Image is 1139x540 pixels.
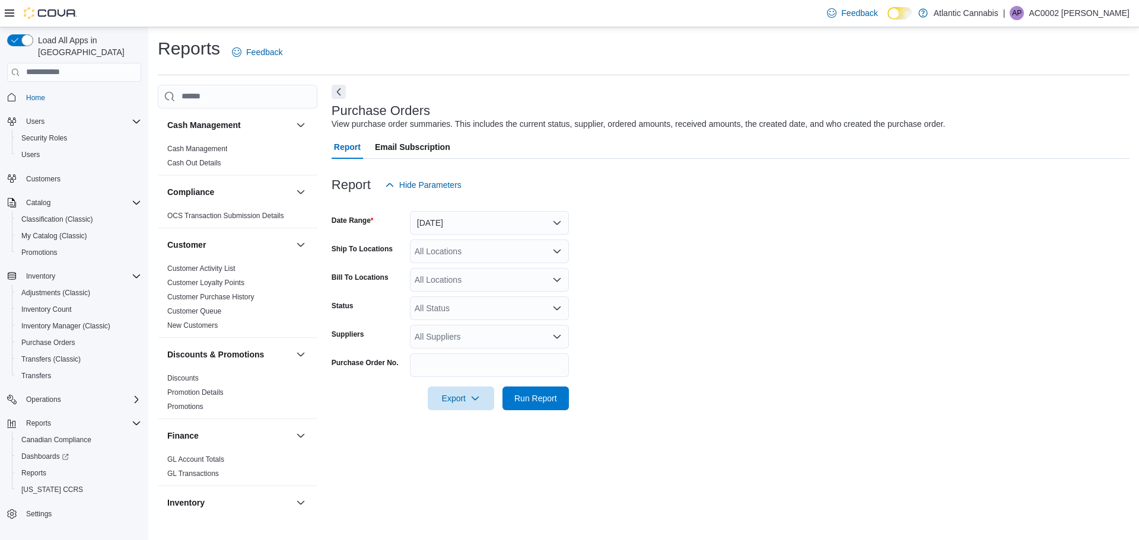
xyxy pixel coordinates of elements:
[12,334,146,351] button: Purchase Orders
[17,245,141,260] span: Promotions
[410,211,569,235] button: [DATE]
[294,347,308,362] button: Discounts & Promotions
[167,430,291,442] button: Finance
[167,349,291,360] button: Discounts & Promotions
[332,118,946,130] div: View purchase order summaries. This includes the current status, supplier, ordered amounts, recei...
[2,505,146,522] button: Settings
[294,429,308,443] button: Finance
[21,91,50,105] a: Home
[21,114,49,129] button: Users
[12,146,146,163] button: Users
[21,231,87,241] span: My Catalog (Classic)
[26,509,52,519] span: Settings
[167,455,224,464] span: GL Account Totals
[17,466,51,480] a: Reports
[167,388,224,397] span: Promotion Details
[21,506,141,521] span: Settings
[246,46,282,58] span: Feedback
[332,178,371,192] h3: Report
[167,264,236,273] span: Customer Activity List
[24,7,77,19] img: Cova
[2,391,146,408] button: Operations
[428,386,494,410] button: Export
[17,302,77,317] a: Inventory Count
[1010,6,1024,20] div: AC0002 Parsons Jonathan
[21,269,60,283] button: Inventory
[552,332,562,341] button: Open list of options
[158,371,317,418] div: Discounts & Promotions
[17,352,85,366] a: Transfers (Classic)
[167,158,221,168] span: Cash Out Details
[21,354,81,364] span: Transfers (Classic)
[26,174,61,184] span: Customers
[21,133,67,143] span: Security Roles
[1003,6,1006,20] p: |
[934,6,998,20] p: Atlantic Cannabis
[17,302,141,317] span: Inventory Count
[26,271,55,281] span: Inventory
[399,179,462,191] span: Hide Parameters
[167,264,236,273] a: Customer Activity List
[17,433,96,447] a: Canadian Compliance
[167,402,203,411] span: Promotions
[12,351,146,368] button: Transfers (Classic)
[167,145,227,153] a: Cash Management
[26,418,51,428] span: Reports
[17,466,141,480] span: Reports
[12,130,146,146] button: Security Roles
[12,285,146,301] button: Adjustments (Classic)
[887,7,912,20] input: Dark Mode
[167,279,244,287] a: Customer Loyalty Points
[332,358,399,368] label: Purchase Order No.
[167,321,218,330] span: New Customers
[158,209,317,228] div: Compliance
[21,338,75,347] span: Purchase Orders
[167,212,284,220] a: OCS Transaction Submission Details
[332,301,354,311] label: Status
[21,90,141,105] span: Home
[21,215,93,224] span: Classification (Classic)
[332,244,393,254] label: Ship To Locations
[334,135,361,159] span: Report
[17,245,62,260] a: Promotions
[17,319,141,333] span: Inventory Manager (Classic)
[514,392,557,404] span: Run Report
[167,159,221,167] a: Cash Out Details
[12,481,146,498] button: [US_STATE] CCRS
[167,278,244,287] span: Customer Loyalty Points
[294,185,308,199] button: Compliance
[167,373,199,383] span: Discounts
[17,212,141,226] span: Classification (Classic)
[21,171,141,186] span: Customers
[2,415,146,432] button: Reports
[332,85,346,99] button: Next
[21,507,56,521] a: Settings
[167,469,219,478] a: GL Transactions
[26,93,45,103] span: Home
[2,170,146,187] button: Customers
[294,238,308,252] button: Customer
[17,131,72,145] a: Security Roles
[167,307,221,315] a: Customer Queue
[12,244,146,261] button: Promotions
[167,211,284,221] span: OCS Transaction Submission Details
[21,288,90,298] span: Adjustments (Classic)
[12,211,146,228] button: Classification (Classic)
[21,416,56,430] button: Reports
[167,430,199,442] h3: Finance
[158,452,317,485] div: Finance
[17,148,44,162] a: Users
[167,186,214,198] h3: Compliance
[552,303,562,313] button: Open list of options
[2,268,146,285] button: Inventory
[294,118,308,132] button: Cash Management
[17,212,98,226] a: Classification (Classic)
[167,293,254,301] a: Customer Purchase History
[17,335,80,350] a: Purchase Orders
[12,465,146,481] button: Reports
[17,483,88,497] a: [US_STATE] CCRS
[552,247,562,256] button: Open list of options
[332,273,389,282] label: Bill To Locations
[17,449,141,464] span: Dashboards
